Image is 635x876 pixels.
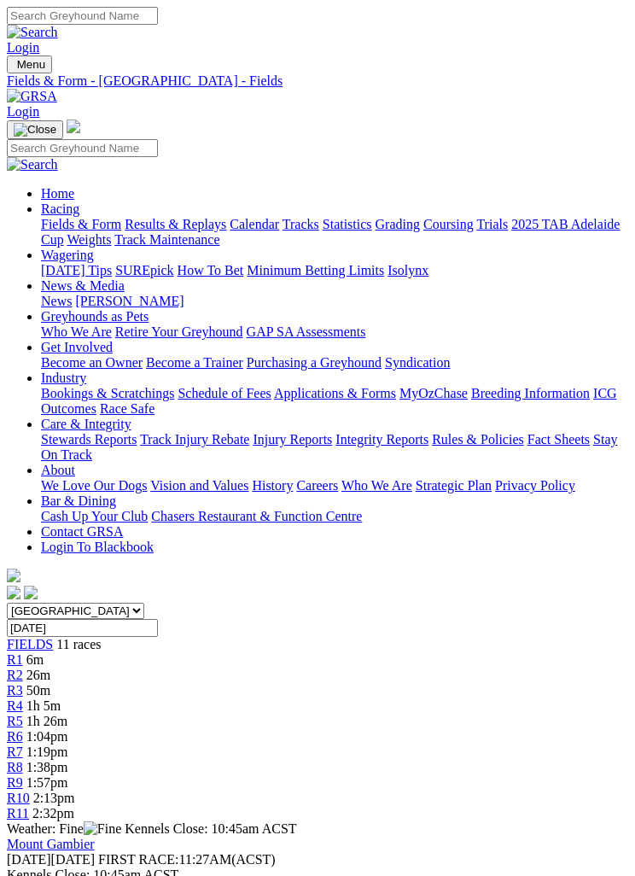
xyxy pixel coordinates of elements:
a: R7 [7,745,23,759]
div: Wagering [41,263,628,278]
a: Rules & Policies [432,432,524,447]
a: Become a Trainer [146,355,243,370]
a: Vision and Values [150,478,248,493]
a: Injury Reports [253,432,332,447]
a: Stewards Reports [41,432,137,447]
div: Industry [41,386,628,417]
a: Integrity Reports [335,432,428,447]
span: FIELDS [7,637,53,651]
a: Login To Blackbook [41,540,154,554]
a: R9 [7,775,23,790]
a: R1 [7,652,23,667]
a: Fields & Form - [GEOGRAPHIC_DATA] - Fields [7,73,628,89]
div: Racing [41,217,628,248]
span: 2:13pm [33,791,75,805]
span: 11 races [56,637,101,651]
span: 1:57pm [26,775,68,790]
a: Applications & Forms [274,386,396,400]
img: Close [14,123,56,137]
a: Careers [296,478,338,493]
a: Calendar [230,217,279,231]
a: Chasers Restaurant & Function Centre [151,509,362,523]
a: Grading [376,217,420,231]
span: 26m [26,668,50,682]
input: Select date [7,619,158,637]
a: News [41,294,72,308]
div: News & Media [41,294,628,309]
a: R6 [7,729,23,744]
a: R3 [7,683,23,698]
a: Bookings & Scratchings [41,386,174,400]
a: R11 [7,806,29,821]
span: Kennels Close: 10:45am ACST [125,821,296,836]
div: Greyhounds as Pets [41,324,628,340]
button: Toggle navigation [7,120,63,139]
a: Fact Sheets [527,432,590,447]
img: twitter.svg [24,586,38,599]
span: 1h 26m [26,714,67,728]
a: [PERSON_NAME] [75,294,184,308]
a: Wagering [41,248,94,262]
a: Track Injury Rebate [140,432,249,447]
a: Fields & Form [41,217,121,231]
a: Strategic Plan [416,478,492,493]
a: Track Maintenance [114,232,219,247]
a: Statistics [323,217,372,231]
a: Become an Owner [41,355,143,370]
a: Stay On Track [41,432,618,462]
img: Search [7,157,58,172]
a: ICG Outcomes [41,386,617,416]
a: Race Safe [100,401,154,416]
div: About [41,478,628,493]
span: 1h 5m [26,698,61,713]
img: facebook.svg [7,586,20,599]
a: Syndication [385,355,450,370]
a: Login [7,40,39,55]
a: Results & Replays [125,217,226,231]
img: Search [7,25,58,40]
a: R4 [7,698,23,713]
a: Industry [41,371,86,385]
a: Minimum Betting Limits [247,263,384,277]
img: GRSA [7,89,57,104]
a: Racing [41,201,79,216]
a: SUREpick [115,263,173,277]
a: Bar & Dining [41,493,116,508]
span: [DATE] [7,852,95,867]
span: 2:32pm [32,806,74,821]
a: R5 [7,714,23,728]
a: R10 [7,791,30,805]
a: How To Bet [178,263,244,277]
a: Trials [476,217,508,231]
span: 1:19pm [26,745,68,759]
span: 1:38pm [26,760,68,774]
a: Retire Your Greyhound [115,324,243,339]
a: Contact GRSA [41,524,123,539]
a: Weights [67,232,111,247]
div: Get Involved [41,355,628,371]
a: Breeding Information [471,386,590,400]
a: Coursing [423,217,474,231]
input: Search [7,7,158,25]
span: Weather: Fine [7,821,125,836]
button: Toggle navigation [7,55,52,73]
a: Login [7,104,39,119]
a: R8 [7,760,23,774]
a: History [252,478,293,493]
a: We Love Our Dogs [41,478,147,493]
a: GAP SA Assessments [247,324,366,339]
a: Cash Up Your Club [41,509,148,523]
a: Purchasing a Greyhound [247,355,382,370]
img: logo-grsa-white.png [7,569,20,582]
a: News & Media [41,278,125,293]
a: Who We Are [341,478,412,493]
a: Isolynx [387,263,428,277]
a: Home [41,186,74,201]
